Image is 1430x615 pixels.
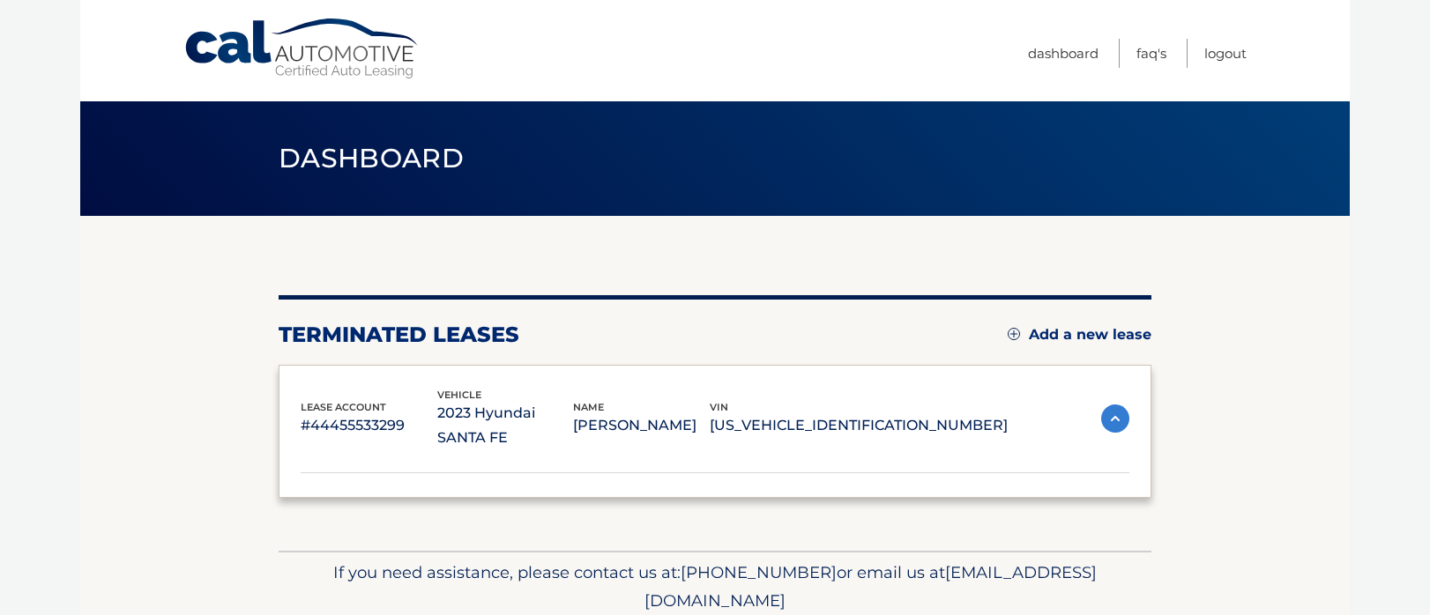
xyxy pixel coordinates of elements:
[573,401,604,413] span: name
[681,562,837,582] span: [PHONE_NUMBER]
[183,18,421,80] a: Cal Automotive
[1008,326,1151,344] a: Add a new lease
[710,413,1008,438] p: [US_VEHICLE_IDENTIFICATION_NUMBER]
[573,413,710,438] p: [PERSON_NAME]
[1101,404,1129,433] img: accordion-active.svg
[1204,39,1247,68] a: Logout
[301,413,437,438] p: #44455533299
[644,562,1097,611] span: [EMAIL_ADDRESS][DOMAIN_NAME]
[301,401,386,413] span: lease account
[437,401,574,450] p: 2023 Hyundai SANTA FE
[710,401,728,413] span: vin
[1136,39,1166,68] a: FAQ's
[279,322,519,348] h2: terminated leases
[1028,39,1099,68] a: Dashboard
[290,559,1140,615] p: If you need assistance, please contact us at: or email us at
[279,142,464,174] span: Dashboard
[1008,328,1020,340] img: add.svg
[437,389,481,401] span: vehicle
